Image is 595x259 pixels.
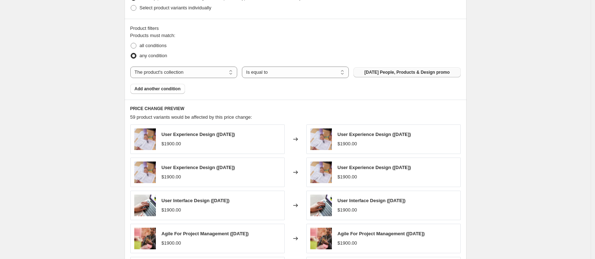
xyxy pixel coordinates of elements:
div: Product filters [130,25,461,32]
img: Laptop_Screen_Figma_1600x500_0_2edab4d4-0cb9-44e1-ba15-5958658c764e_80x.jpg [310,195,332,216]
span: any condition [140,53,167,58]
span: User Interface Design ([DATE]) [162,198,230,203]
img: RMIT_ONLINE_DAY2_03_KEYPATH_1778_80x.jpg [134,228,156,249]
div: $1900.00 [162,240,181,247]
span: Agile For Project Management ([DATE]) [338,231,425,236]
img: RMIT_ONLINE_DAY2_03_KEYPATH_1778_80x.jpg [310,228,332,249]
img: Laptop_Screen_Figma_1600x500_0_2edab4d4-0cb9-44e1-ba15-5958658c764e_80x.jpg [134,195,156,216]
span: User Experience Design ([DATE]) [338,165,411,170]
h6: PRICE CHANGE PREVIEW [130,106,461,112]
span: User Experience Design ([DATE]) [162,132,235,137]
div: $1900.00 [338,140,357,147]
span: 59 product variants would be affected by this price change: [130,114,252,120]
span: User Experience Design ([DATE]) [162,165,235,170]
div: $1900.00 [162,173,181,181]
span: User Interface Design ([DATE]) [338,198,406,203]
button: Add another condition [130,84,185,94]
span: Select product variants individually [140,5,211,10]
span: Products must match: [130,33,176,38]
span: Add another condition [135,86,181,92]
span: Agile For Project Management ([DATE]) [162,231,249,236]
button: 6 Oct People, Products & Design promo [353,67,460,77]
div: $1900.00 [162,206,181,214]
span: all conditions [140,43,167,48]
div: $1900.00 [162,140,181,147]
div: $1900.00 [338,173,357,181]
img: DTR105_UXD_hero_V01_crop_80x.jpg [134,162,156,183]
div: $1900.00 [338,240,357,247]
img: DTR105_UXD_hero_V01_crop_80x.jpg [310,162,332,183]
span: User Experience Design ([DATE]) [338,132,411,137]
span: [DATE] People, Products & Design promo [364,69,450,75]
img: DTR105_UXD_hero_V01_crop_80x.jpg [134,128,156,150]
div: $1900.00 [338,206,357,214]
img: DTR105_UXD_hero_V01_crop_80x.jpg [310,128,332,150]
